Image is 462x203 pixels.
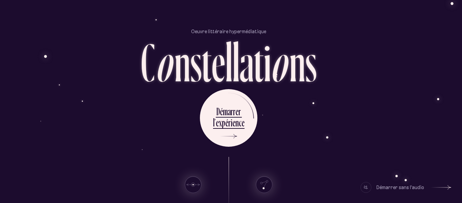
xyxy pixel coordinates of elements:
[238,105,241,118] div: r
[241,116,245,129] div: e
[376,182,424,193] div: Démarrer sans l’audio
[270,35,290,89] div: o
[228,105,231,118] div: a
[264,35,271,89] div: i
[361,182,449,193] button: Démarrer sans l’audio
[254,35,264,89] div: t
[219,116,222,129] div: x
[202,35,212,89] div: t
[232,116,235,129] div: e
[235,105,238,118] div: e
[214,116,216,129] div: ’
[290,35,305,89] div: n
[222,116,225,129] div: p
[239,35,254,89] div: a
[239,116,241,129] div: c
[212,35,225,89] div: e
[228,116,231,129] div: r
[233,105,235,118] div: r
[220,105,223,118] div: é
[141,35,155,89] div: C
[190,35,202,89] div: s
[200,89,257,147] button: Démarrerl’expérience
[216,116,219,129] div: e
[155,35,175,89] div: o
[235,116,239,129] div: n
[175,35,190,89] div: n
[213,116,214,129] div: l
[225,35,232,89] div: l
[305,35,317,89] div: s
[231,116,232,129] div: i
[225,116,228,129] div: é
[232,35,239,89] div: l
[191,28,266,35] p: Oeuvre littéraire hypermédiatique
[231,105,233,118] div: r
[216,105,220,118] div: D
[223,105,228,118] div: m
